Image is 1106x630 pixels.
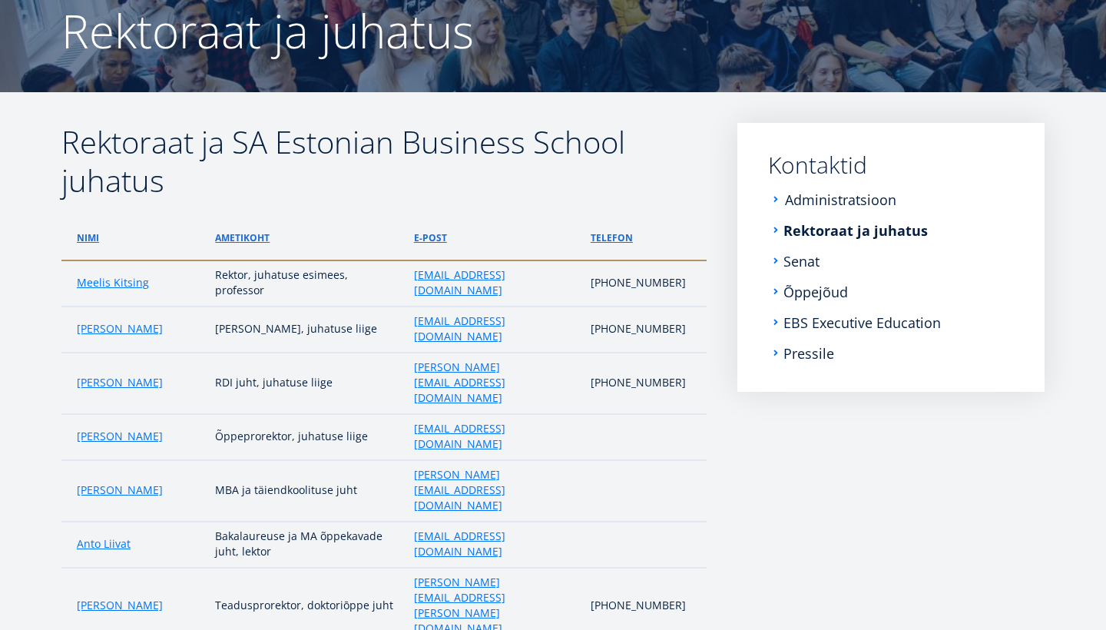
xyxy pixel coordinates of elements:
[768,154,1014,177] a: Kontaktid
[414,267,575,298] a: [EMAIL_ADDRESS][DOMAIN_NAME]
[591,230,633,246] a: telefon
[207,414,406,460] td: Õppeprorektor, juhatuse liige
[207,522,406,568] td: Bakalaureuse ja MA õppekavade juht, lektor
[414,421,575,452] a: [EMAIL_ADDRESS][DOMAIN_NAME]
[215,267,398,298] p: Rektor, juhatuse esimees, professor
[591,275,691,290] p: [PHONE_NUMBER]
[215,230,270,246] a: ametikoht
[77,275,149,290] a: Meelis Kitsing
[77,230,99,246] a: Nimi
[414,313,575,344] a: [EMAIL_ADDRESS][DOMAIN_NAME]
[783,254,820,269] a: Senat
[414,467,575,513] a: [PERSON_NAME][EMAIL_ADDRESS][DOMAIN_NAME]
[583,307,707,353] td: [PHONE_NUMBER]
[77,536,131,552] a: Anto Liivat
[783,346,834,361] a: Pressile
[783,315,941,330] a: EBS Executive Education
[77,375,163,390] a: [PERSON_NAME]
[785,192,896,207] a: Administratsioon
[207,460,406,522] td: MBA ja täiendkoolituse juht
[207,353,406,414] td: RDI juht, juhatuse liige
[61,123,707,200] h2: Rektoraat ja SA Estonian Business School juhatus
[414,230,447,246] a: e-post
[783,284,848,300] a: Õppejõud
[783,223,928,238] a: Rektoraat ja juhatus
[77,321,163,337] a: [PERSON_NAME]
[77,482,163,498] a: [PERSON_NAME]
[207,307,406,353] td: [PERSON_NAME], juhatuse liige
[77,598,163,613] a: [PERSON_NAME]
[414,529,575,559] a: [EMAIL_ADDRESS][DOMAIN_NAME]
[414,360,575,406] a: [PERSON_NAME][EMAIL_ADDRESS][DOMAIN_NAME]
[583,353,707,414] td: [PHONE_NUMBER]
[77,429,163,444] a: [PERSON_NAME]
